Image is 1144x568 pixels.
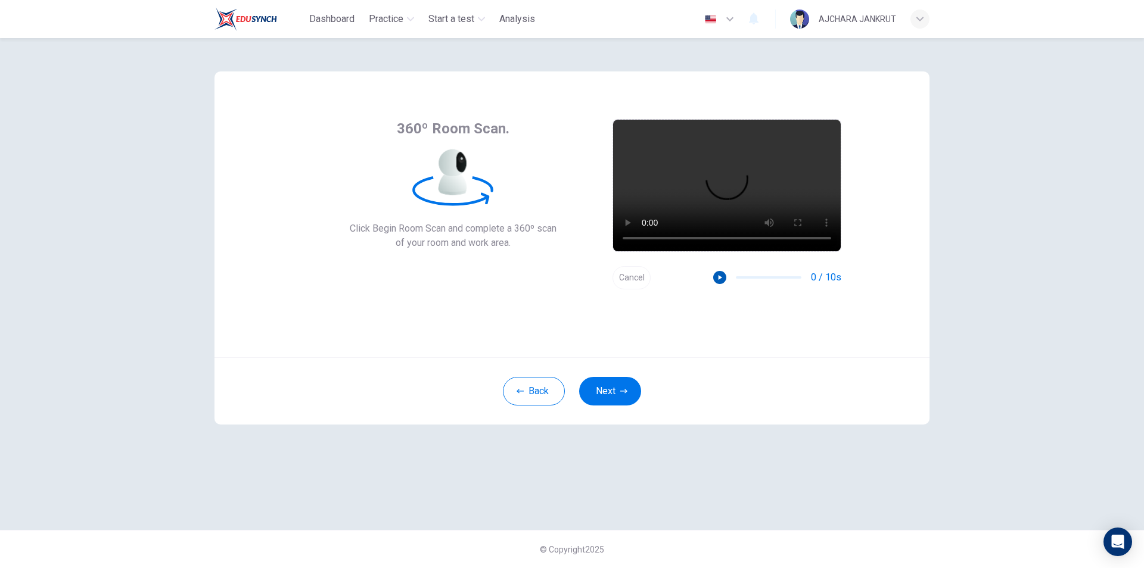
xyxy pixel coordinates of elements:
[790,10,809,29] img: Profile picture
[495,8,540,30] button: Analysis
[703,15,718,24] img: en
[214,7,304,31] a: Train Test logo
[369,12,403,26] span: Practice
[540,545,604,554] span: © Copyright 2025
[214,7,277,31] img: Train Test logo
[1103,528,1132,556] div: Open Intercom Messenger
[613,266,651,289] button: Cancel
[364,8,419,30] button: Practice
[428,12,474,26] span: Start a test
[350,221,557,236] span: Click Begin Room Scan and complete a 360º scan
[309,12,355,26] span: Dashboard
[579,377,641,405] button: Next
[499,12,535,26] span: Analysis
[350,236,557,250] span: of your room and work area.
[811,270,841,285] span: 0 / 10s
[503,377,565,405] button: Back
[819,12,896,26] div: AJCHARA JANKRUT
[424,8,490,30] button: Start a test
[304,8,359,30] button: Dashboard
[397,119,509,138] span: 360º Room Scan.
